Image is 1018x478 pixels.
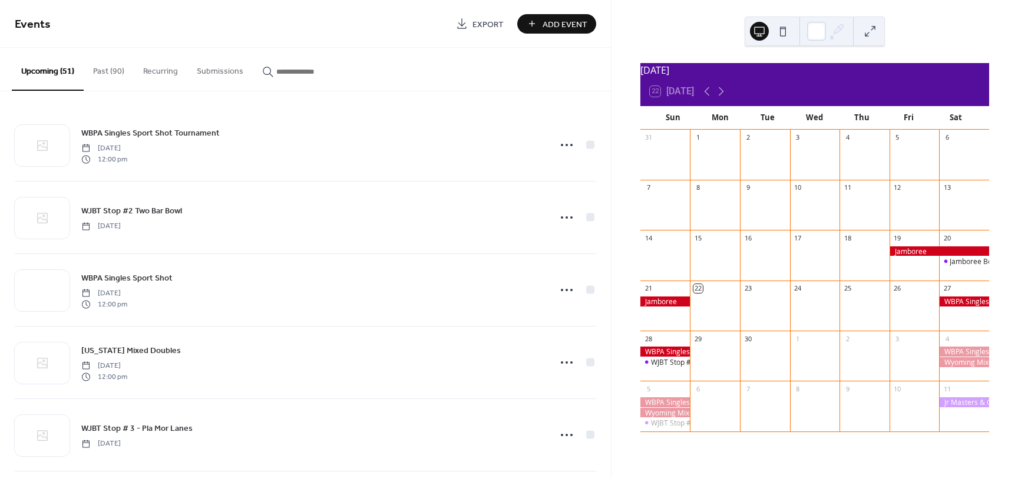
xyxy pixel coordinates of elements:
span: 12:00 pm [81,154,127,164]
div: Fri [885,106,933,130]
div: 31 [644,133,653,142]
a: WBPA Singles Sport Shot [81,271,173,285]
div: 12 [893,183,902,192]
button: Recurring [134,48,187,90]
div: 24 [794,284,802,293]
div: 27 [943,284,951,293]
span: Export [472,18,504,31]
div: Sun [650,106,697,130]
span: WBPA Singles Sport Shot Tournament [81,127,220,140]
div: 28 [644,334,653,343]
div: 1 [794,334,802,343]
span: WJBT Stop #2 Two Bar Bowl [81,205,182,217]
div: Thu [838,106,885,130]
div: Mon [697,106,744,130]
div: 22 [693,284,702,293]
span: Events [15,13,51,36]
span: WBPA Singles Sport Shot [81,272,173,285]
div: 11 [943,384,951,393]
div: WJBT Stop # 3 - Pla Mor Lanes [640,418,690,428]
span: [US_STATE] Mixed Doubles [81,345,181,357]
div: 2 [843,334,852,343]
button: Past (90) [84,48,134,90]
div: WJBT Stop #2 Two Bar Bowl [640,357,690,367]
a: Export [447,14,513,34]
div: 8 [794,384,802,393]
div: 5 [644,384,653,393]
span: [DATE] [81,221,121,232]
div: Wyoming Mixed Doubles [640,408,690,418]
button: Upcoming (51) [12,48,84,91]
div: WBPA Singles Sport Shot [640,397,690,407]
div: 8 [693,183,702,192]
a: WJBT Stop #2 Two Bar Bowl [81,204,182,217]
div: WJBT Stop # 3 - Pla Mor Lanes [651,418,749,428]
div: 10 [794,183,802,192]
span: [DATE] [81,361,127,371]
div: 21 [644,284,653,293]
div: WBPA Singles Sport Shot Tournament [939,296,989,306]
div: Wyoming Mixed Doubles [939,357,989,367]
div: 6 [943,133,951,142]
button: Add Event [517,14,596,34]
button: Submissions [187,48,253,90]
a: WBPA Singles Sport Shot Tournament [81,126,220,140]
div: 29 [693,334,702,343]
div: 9 [743,183,752,192]
div: Jamboree [890,246,989,256]
div: 1 [693,133,702,142]
div: 4 [943,334,951,343]
div: 19 [893,233,902,242]
div: Jamboree Bowling Tournament [939,256,989,266]
div: Jamboree [640,296,690,306]
div: WJBT Stop #2 Two Bar Bowl [651,357,742,367]
a: WJBT Stop # 3 - Pla Mor Lanes [81,421,193,435]
div: Sat [933,106,980,130]
div: 23 [743,284,752,293]
div: 3 [794,133,802,142]
span: 12:00 pm [81,299,127,309]
div: WBPA Singles Sport Shot Tournament [640,347,690,357]
div: 7 [644,183,653,192]
div: 2 [743,133,752,142]
span: [DATE] [81,288,127,299]
div: WBPA Singles Sport Shot [939,347,989,357]
div: 20 [943,233,951,242]
div: 30 [743,334,752,343]
span: WJBT Stop # 3 - Pla Mor Lanes [81,423,193,435]
div: 5 [893,133,902,142]
div: 11 [843,183,852,192]
div: 14 [644,233,653,242]
span: [DATE] [81,143,127,154]
div: [DATE] [640,63,989,77]
span: Add Event [543,18,587,31]
div: 4 [843,133,852,142]
div: 3 [893,334,902,343]
div: Wed [791,106,838,130]
div: 10 [893,384,902,393]
div: 6 [693,384,702,393]
div: 26 [893,284,902,293]
span: 12:00 pm [81,371,127,382]
div: 16 [743,233,752,242]
div: Jr Masters & Queens [939,397,989,407]
div: 13 [943,183,951,192]
div: 15 [693,233,702,242]
div: 18 [843,233,852,242]
div: 7 [743,384,752,393]
div: Tue [744,106,791,130]
div: 25 [843,284,852,293]
div: 9 [843,384,852,393]
a: [US_STATE] Mixed Doubles [81,344,181,357]
div: 17 [794,233,802,242]
span: [DATE] [81,439,121,449]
